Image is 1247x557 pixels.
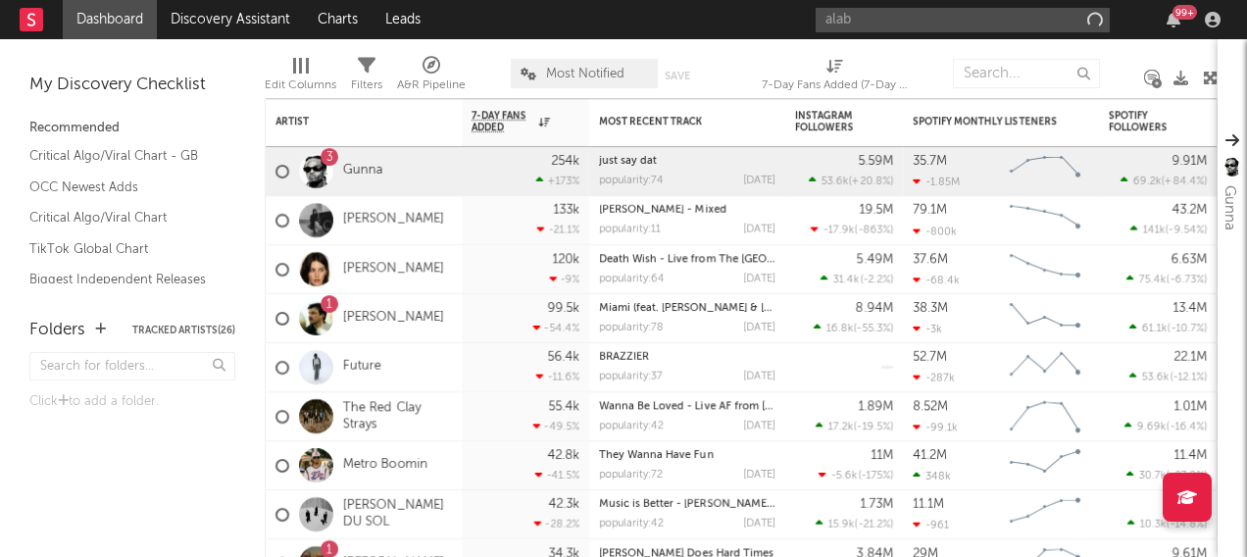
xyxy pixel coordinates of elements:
span: 61.1k [1142,324,1168,334]
div: ( ) [821,273,893,285]
div: 22.1M [1173,351,1207,364]
a: [PERSON_NAME] [343,310,444,327]
span: 53.6k [822,177,849,187]
div: -21.1 % [537,224,579,236]
a: just say dat [599,156,657,167]
div: 79.1M [913,204,947,217]
a: Critical Algo/Viral Chart [29,207,216,228]
div: ( ) [1129,371,1207,383]
input: Search for artists [816,8,1110,32]
div: Edit Columns [265,74,336,97]
div: Filters [351,49,382,106]
div: 11M [871,449,893,462]
a: Music is Better - [PERSON_NAME] DU SOL Remix [599,499,846,510]
div: 43.2M [1172,204,1207,217]
div: -54.4 % [533,322,579,334]
div: 1.01M [1173,400,1207,413]
div: -99.1k [913,421,958,433]
div: popularity: 42 [599,519,664,530]
div: 7-Day Fans Added (7-Day Fans Added) [762,49,909,106]
a: OCC Newest Adds [29,177,216,198]
div: Instagram Followers [795,110,864,133]
a: Future [343,359,381,376]
div: Artist [275,116,423,127]
span: 17.2k [828,422,854,432]
a: They Wanna Have Fun [599,450,714,461]
div: 7-Day Fans Added (7-Day Fans Added) [762,74,909,97]
div: just say dat [599,156,775,167]
button: Save [665,71,690,81]
div: popularity: 37 [599,372,663,382]
div: -68.4k [913,274,960,286]
span: 141k [1143,226,1166,236]
div: ( ) [1126,469,1207,481]
div: 52.7M [913,351,947,364]
div: Spotify Followers [1109,110,1177,133]
span: Most Notified [546,68,624,80]
div: [DATE] [743,176,775,186]
span: -6.73 % [1170,275,1204,285]
a: Death Wish - Live from The [GEOGRAPHIC_DATA] [599,254,852,265]
svg: Chart title [1001,294,1089,343]
span: 10.3k [1140,520,1167,531]
div: [DATE] [743,372,775,382]
input: Search... [953,59,1100,88]
div: 1.89M [858,400,893,413]
div: My Discovery Checklist [29,74,235,97]
div: 8.94M [856,302,893,315]
svg: Chart title [1001,343,1089,392]
div: -49.5 % [533,420,579,432]
span: +20.8 % [852,177,890,187]
div: ( ) [1127,518,1207,531]
a: The Red Clay Strays [343,400,452,433]
div: -9 % [549,273,579,285]
div: -800k [913,225,957,237]
div: [DATE] [743,323,775,333]
div: -28.2 % [534,518,579,531]
svg: Chart title [1001,392,1089,441]
div: ( ) [819,469,893,481]
span: 69.2k [1133,177,1162,187]
div: popularity: 42 [599,421,664,431]
div: ( ) [816,518,893,531]
button: Tracked Artists(26) [132,326,235,335]
div: 13.4M [1172,302,1207,315]
div: 5.49M [857,253,893,266]
div: popularity: 72 [599,470,663,481]
div: popularity: 64 [599,274,665,284]
a: Miami (feat. [PERSON_NAME] & [PERSON_NAME]) [599,303,849,314]
div: -1.85M [913,176,960,188]
span: -12.1 % [1172,373,1204,383]
span: -19.5 % [857,422,890,432]
span: 15.9k [828,520,855,531]
button: 99+ [1167,12,1180,27]
div: ( ) [809,175,893,187]
div: [DATE] [743,519,775,530]
div: 8.52M [913,400,948,413]
div: -287k [913,372,955,384]
div: 41.2M [913,449,947,462]
div: ( ) [814,322,893,334]
div: ( ) [1121,175,1207,187]
div: 38.3M [913,302,948,315]
div: 55.4k [548,400,579,413]
a: Wanna Be Loved - Live AF from [PERSON_NAME] [599,401,847,412]
div: ( ) [816,420,893,432]
div: 11.1M [913,498,944,511]
div: Edit Columns [265,49,336,106]
div: 133k [553,204,579,217]
div: Gunna [1218,185,1241,230]
div: They Wanna Have Fun [599,450,775,461]
span: -17.9k [823,226,855,236]
div: +173 % [536,175,579,187]
div: ( ) [811,224,893,236]
span: -5.6k [831,471,858,481]
div: -961 [913,519,949,532]
a: [PERSON_NAME] [343,212,444,228]
div: A&R Pipeline [397,74,466,97]
div: 56.4k [547,351,579,364]
div: popularity: 74 [599,176,664,186]
span: -55.3 % [857,324,890,334]
div: [DATE] [743,274,775,284]
div: -3k [913,323,942,335]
